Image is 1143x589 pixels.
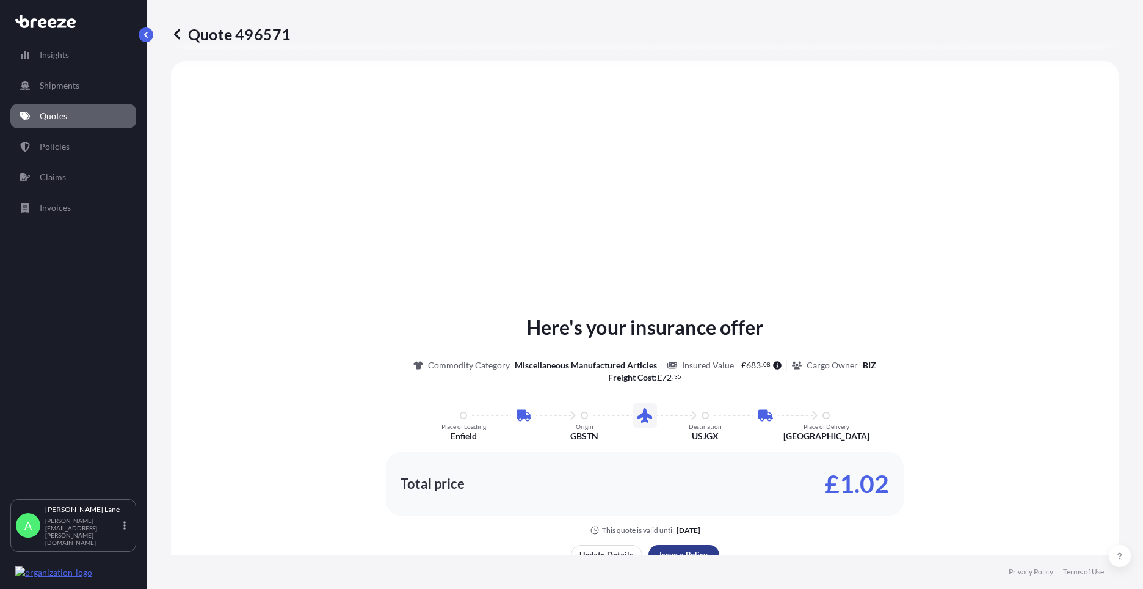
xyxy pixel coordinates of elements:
b: Freight Cost [608,372,655,382]
button: Issue a Policy [648,545,719,565]
span: 08 [763,362,771,367]
p: Here's your insurance offer [526,313,763,342]
p: Origin [576,423,593,430]
p: [GEOGRAPHIC_DATA] [783,430,869,442]
p: [PERSON_NAME] Lane [45,505,121,514]
p: Cargo Owner [807,359,858,371]
span: £ [741,361,746,370]
p: Invoices [40,202,71,214]
p: : [608,371,681,384]
p: Insured Value [682,359,734,371]
p: Claims [40,171,66,183]
span: A [24,519,32,532]
span: 35 [674,375,681,379]
span: 683 [746,361,761,370]
p: Policies [40,141,70,153]
p: Enfield [451,430,477,442]
span: . [672,375,673,379]
a: Policies [10,134,136,159]
a: Quotes [10,104,136,128]
a: Privacy Policy [1009,567,1053,577]
p: Miscellaneous Manufactured Articles [515,359,657,371]
p: USJGX [692,430,719,442]
span: . [761,362,763,367]
a: Claims [10,165,136,189]
a: Insights [10,43,136,67]
p: Place of Delivery [804,423,849,430]
p: Shipments [40,79,79,92]
p: GBSTN [570,430,598,442]
p: Insights [40,49,69,61]
p: BIZ [863,359,876,371]
button: Update Details [571,545,642,565]
p: Quotes [40,110,67,122]
p: £1.02 [825,474,889,494]
p: Destination [689,423,722,430]
span: £ [657,373,662,382]
p: [PERSON_NAME][EMAIL_ADDRESS][PERSON_NAME][DOMAIN_NAME] [45,517,121,546]
p: Update Details [579,549,633,561]
p: [DATE] [677,525,700,535]
a: Terms of Use [1063,567,1104,577]
span: 72 [662,373,672,382]
p: Place of Loading [441,423,486,430]
img: organization-logo [15,566,92,579]
a: Shipments [10,73,136,98]
p: Quote 496571 [171,24,291,44]
p: Commodity Category [428,359,510,371]
p: Issue a Policy [659,549,708,561]
p: This quote is valid until [602,525,674,535]
p: Total price [401,478,465,490]
a: Invoices [10,196,136,220]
